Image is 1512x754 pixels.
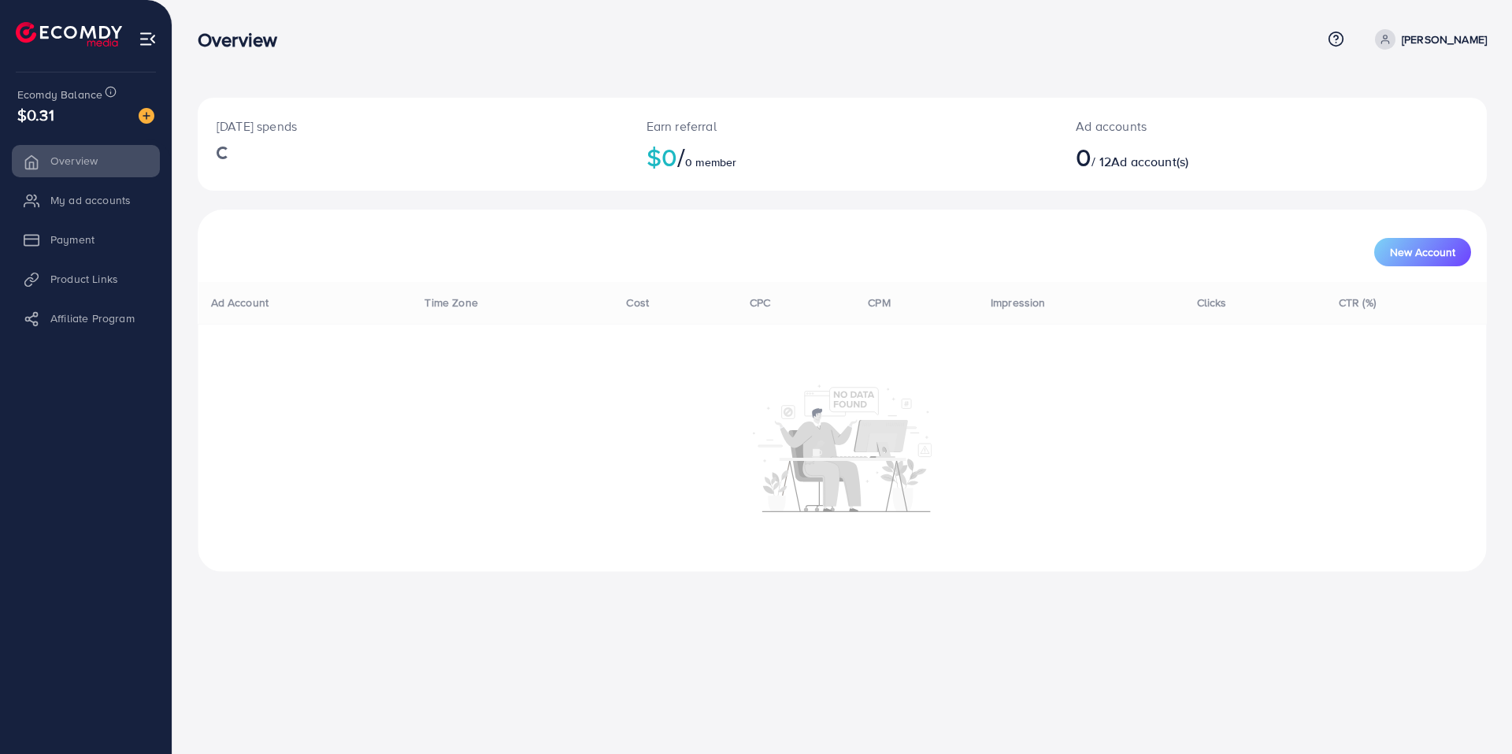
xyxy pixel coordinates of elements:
[1390,247,1455,258] span: New Account
[1369,29,1487,50] a: [PERSON_NAME]
[647,117,1039,136] p: Earn referral
[647,142,1039,172] h2: $0
[139,108,154,124] img: image
[139,30,157,48] img: menu
[217,117,609,136] p: [DATE] spends
[198,28,290,51] h3: Overview
[685,154,736,170] span: 0 member
[1402,30,1487,49] p: [PERSON_NAME]
[1076,139,1091,175] span: 0
[1111,153,1188,170] span: Ad account(s)
[1374,238,1471,266] button: New Account
[1076,117,1360,136] p: Ad accounts
[17,103,54,126] span: $0.31
[1076,142,1360,172] h2: / 12
[17,87,102,102] span: Ecomdy Balance
[16,22,122,46] img: logo
[677,139,685,175] span: /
